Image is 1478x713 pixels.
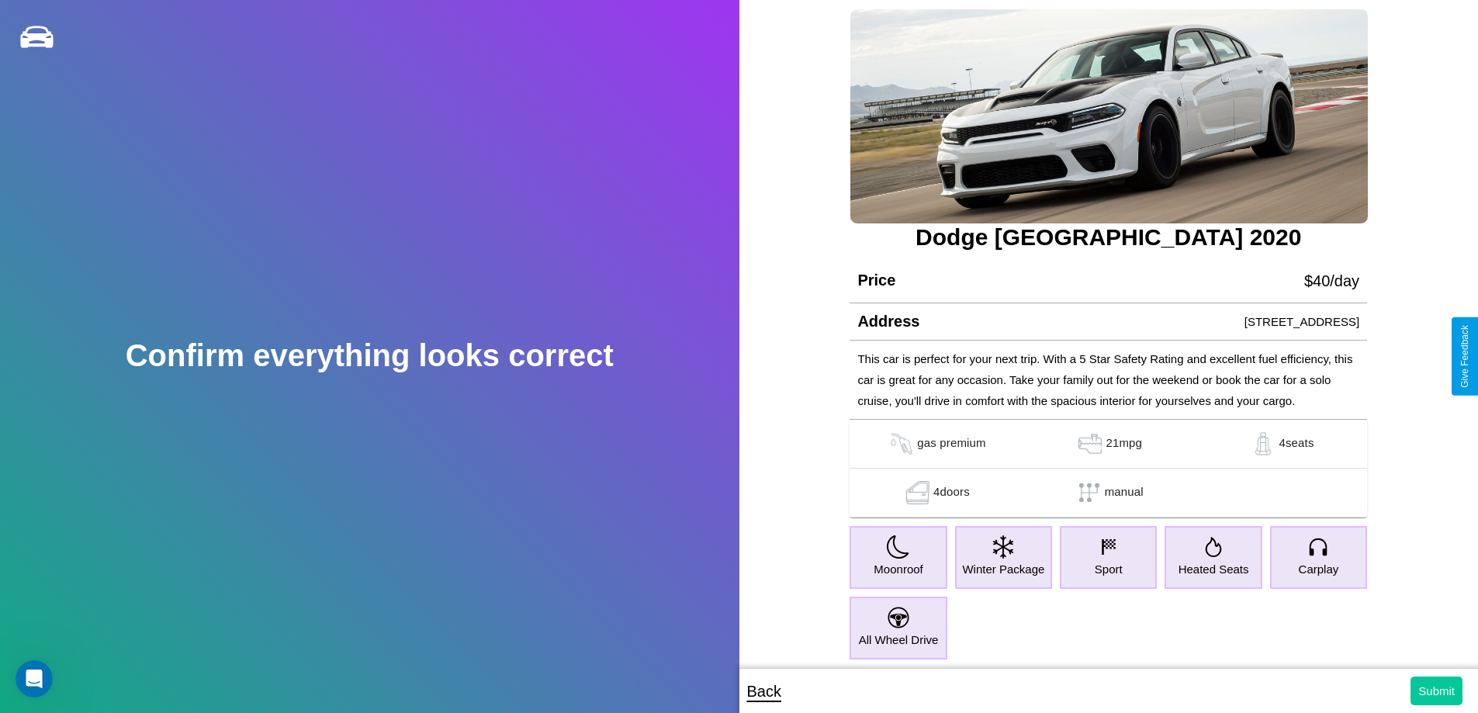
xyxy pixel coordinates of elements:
[1459,325,1470,388] div: Give Feedback
[850,224,1367,251] h3: Dodge [GEOGRAPHIC_DATA] 2020
[1179,559,1249,580] p: Heated Seats
[1105,481,1144,504] p: manual
[962,559,1044,580] p: Winter Package
[933,481,970,504] p: 4 doors
[1106,432,1142,455] p: 21 mpg
[1279,432,1314,455] p: 4 seats
[902,481,933,504] img: gas
[747,677,781,705] p: Back
[1248,432,1279,455] img: gas
[1304,267,1359,295] p: $ 40 /day
[1411,677,1462,705] button: Submit
[886,432,917,455] img: gas
[1075,432,1106,455] img: gas
[874,559,922,580] p: Moonroof
[1299,559,1339,580] p: Carplay
[16,660,53,697] iframe: Intercom live chat
[850,420,1367,517] table: simple table
[1244,311,1359,332] p: [STREET_ADDRESS]
[1095,559,1123,580] p: Sport
[917,432,985,455] p: gas premium
[857,348,1359,411] p: This car is perfect for your next trip. With a 5 Star Safety Rating and excellent fuel efficiency...
[126,338,614,373] h2: Confirm everything looks correct
[859,629,939,650] p: All Wheel Drive
[857,313,919,331] h4: Address
[857,272,895,289] h4: Price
